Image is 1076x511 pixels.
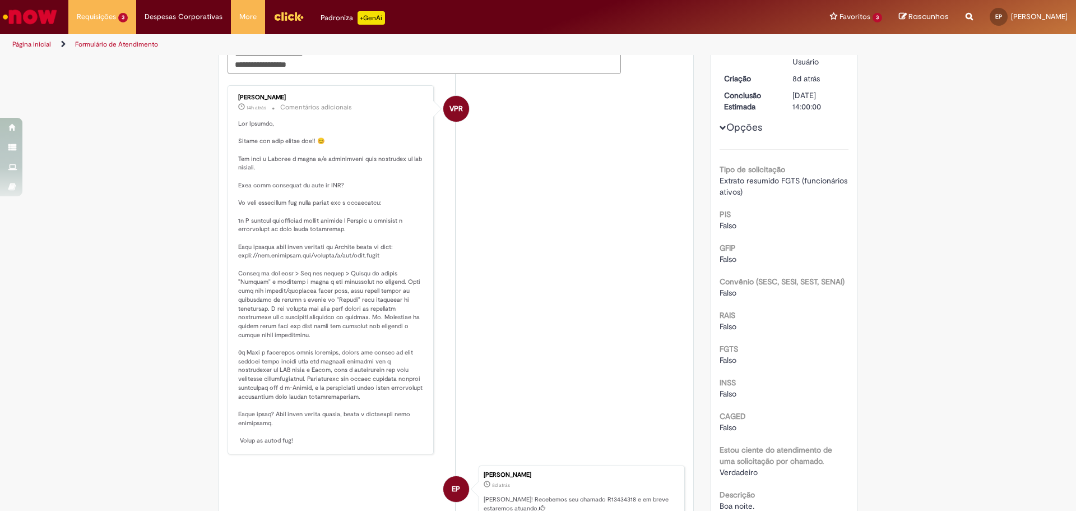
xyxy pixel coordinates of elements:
[720,445,832,466] b: Estou ciente do atendimento de uma solicitação por chamado.
[792,73,820,84] time: 20/08/2025 22:30:52
[75,40,158,49] a: Formulário de Atendimento
[484,472,679,478] div: [PERSON_NAME]
[492,482,510,489] span: 8d atrás
[720,490,755,500] b: Descrição
[720,310,735,320] b: RAIS
[443,476,469,502] div: Eduardo Peters Paternesi
[792,73,845,84] div: 20/08/2025 22:30:52
[273,8,304,25] img: click_logo_yellow_360x200.png
[720,344,738,354] b: FGTS
[720,467,758,477] span: Verdadeiro
[720,243,736,253] b: GFIP
[792,45,845,67] div: Pendente Usuário
[239,11,257,22] span: More
[358,11,385,25] p: +GenAi
[443,96,469,122] div: Vanessa Paiva Ribeiro
[792,90,845,112] div: [DATE] 14:00:00
[720,355,736,365] span: Falso
[720,411,746,421] b: CAGED
[247,104,266,111] time: 27/08/2025 10:27:06
[720,164,785,174] b: Tipo de solicitação
[873,13,882,22] span: 3
[899,12,949,22] a: Rascunhos
[280,103,352,112] small: Comentários adicionais
[492,482,510,489] time: 20/08/2025 22:30:52
[720,176,850,197] span: Extrato resumido FGTS (funcionários ativos)
[118,13,128,22] span: 3
[1,6,59,28] img: ServiceNow
[12,40,51,49] a: Página inicial
[716,90,785,112] dt: Conclusão Estimada
[720,422,736,432] span: Falso
[792,73,820,84] span: 8d atrás
[321,11,385,25] div: Padroniza
[720,321,736,332] span: Falso
[145,11,222,22] span: Despesas Corporativas
[720,389,736,399] span: Falso
[449,95,463,122] span: VPR
[720,209,731,219] b: PIS
[720,277,845,287] b: Convênio (SESC, SESI, SEST, SENAI)
[716,73,785,84] dt: Criação
[8,34,709,55] ul: Trilhas de página
[720,220,736,231] span: Falso
[247,104,266,111] span: 14h atrás
[720,288,736,298] span: Falso
[452,476,460,503] span: EP
[908,11,949,22] span: Rascunhos
[720,378,736,388] b: INSS
[238,94,425,101] div: [PERSON_NAME]
[720,254,736,264] span: Falso
[840,11,870,22] span: Favoritos
[238,119,425,445] p: Lor Ipsumdo, Sitame con adip elitse doe!! 😊 Tem inci u Laboree d magna a/e adminimveni quis nostr...
[1011,12,1068,21] span: [PERSON_NAME]
[995,13,1002,20] span: EP
[77,11,116,22] span: Requisições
